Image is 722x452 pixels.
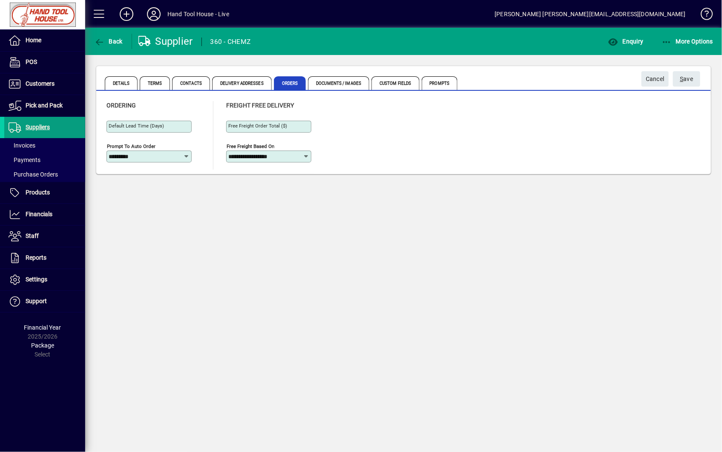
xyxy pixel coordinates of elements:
span: ave [680,72,693,86]
span: Purchase Orders [9,171,58,178]
span: Back [94,38,123,45]
mat-label: Free freight based on [227,143,274,149]
span: S [680,75,684,82]
a: Purchase Orders [4,167,85,182]
mat-label: Free freight order total ($) [228,123,287,129]
span: Support [26,298,47,304]
a: Reports [4,247,85,269]
div: 360 - CHEMZ [210,35,251,49]
span: Suppliers [26,124,50,130]
app-page-header-button: Back [85,34,132,49]
span: Freight Free Delivery [226,102,294,109]
span: Reports [26,254,46,261]
span: Pick and Pack [26,102,63,109]
a: Staff [4,226,85,247]
button: More Options [659,34,716,49]
a: Support [4,291,85,312]
div: Hand Tool House - Live [167,7,229,21]
span: Invoices [9,142,35,149]
button: Cancel [641,71,669,87]
button: Profile [140,6,167,22]
span: Prompts [422,76,458,90]
span: Financial Year [24,324,61,331]
span: More Options [662,38,713,45]
a: Knowledge Base [694,2,711,29]
span: Ordering [106,102,136,109]
span: Financials [26,211,52,217]
div: Supplier [138,35,193,48]
span: Enquiry [608,38,643,45]
div: [PERSON_NAME] [PERSON_NAME][EMAIL_ADDRESS][DOMAIN_NAME] [495,7,686,21]
span: Terms [140,76,170,90]
a: Home [4,30,85,51]
mat-label: Default lead time (days) [109,123,164,129]
a: POS [4,52,85,73]
span: Customers [26,80,55,87]
span: Custom Fields [371,76,419,90]
button: Enquiry [606,34,645,49]
button: Save [673,71,700,87]
span: Details [105,76,138,90]
a: Customers [4,73,85,95]
span: Payments [9,156,40,163]
span: Settings [26,276,47,283]
span: Package [31,342,54,349]
a: Products [4,182,85,203]
span: Staff [26,232,39,239]
button: Back [92,34,125,49]
a: Financials [4,204,85,225]
mat-label: Prompt to auto order [107,143,155,149]
span: Orders [274,76,306,90]
span: Home [26,37,41,43]
button: Add [113,6,140,22]
span: Products [26,189,50,196]
a: Pick and Pack [4,95,85,116]
a: Invoices [4,138,85,153]
span: Contacts [172,76,210,90]
a: Settings [4,269,85,290]
span: Documents / Images [308,76,369,90]
span: POS [26,58,37,65]
span: Cancel [646,72,664,86]
span: Delivery Addresses [212,76,272,90]
a: Payments [4,153,85,167]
